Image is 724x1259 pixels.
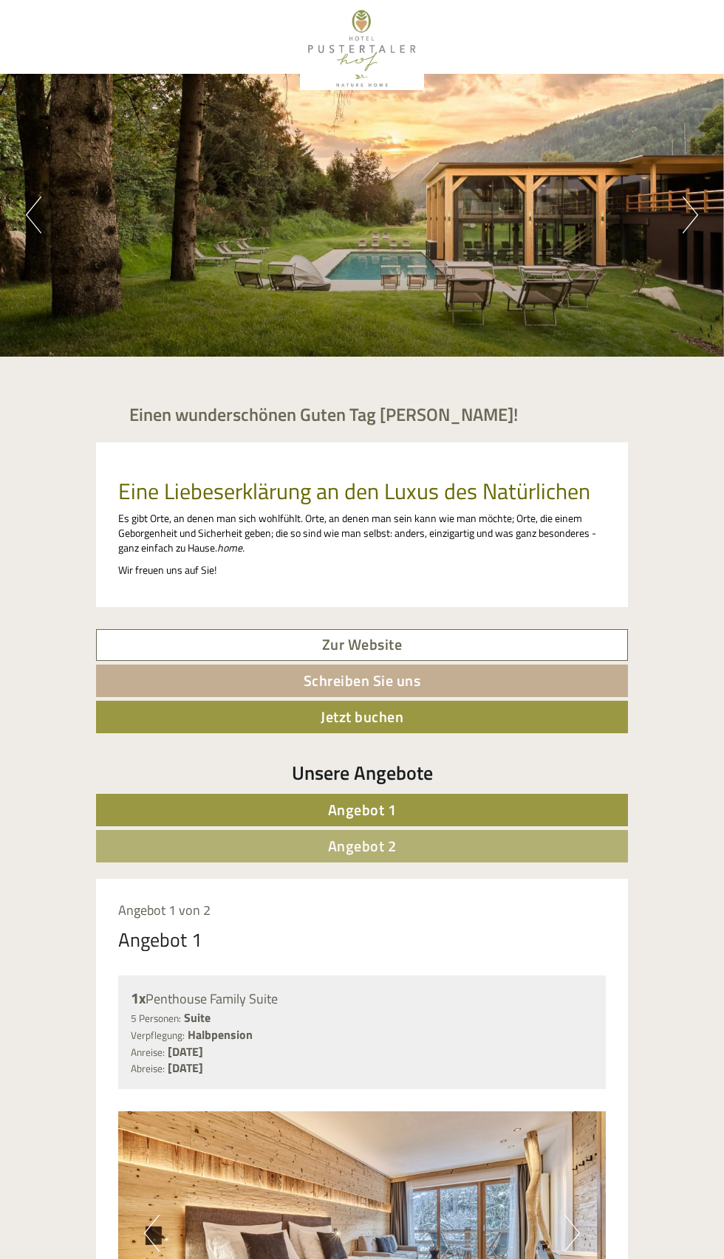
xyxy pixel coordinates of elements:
small: Anreise: [131,1045,165,1060]
p: Es gibt Orte, an denen man sich wohlfühlt. Orte, an denen man sein kann wie man möchte; Orte, die... [118,511,606,555]
b: [DATE] [168,1043,203,1060]
small: 5 Personen: [131,1011,181,1026]
a: Zur Website [96,629,628,661]
em: home. [217,540,245,555]
div: Penthouse Family Suite [131,988,593,1009]
span: Angebot 2 [328,834,397,857]
b: 1x [131,987,146,1009]
div: Unsere Angebote [96,759,628,786]
h1: Einen wunderschönen Guten Tag [PERSON_NAME]! [129,405,518,424]
span: Eine Liebeserklärung an den Luxus des Natürlichen [118,474,590,508]
b: [DATE] [168,1059,203,1077]
button: Previous [144,1215,160,1252]
a: Jetzt buchen [96,701,628,733]
b: Halbpension [188,1026,253,1043]
span: Angebot 1 [328,798,397,821]
a: Schreiben Sie uns [96,665,628,697]
b: Suite [184,1009,211,1026]
span: Angebot 1 von 2 [118,900,211,920]
p: Wir freuen uns auf Sie! [118,563,606,577]
small: Verpflegung: [131,1028,185,1043]
button: Next [564,1215,580,1252]
button: Next [683,196,698,233]
button: Previous [26,196,41,233]
div: Angebot 1 [118,926,202,953]
small: Abreise: [131,1061,165,1076]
